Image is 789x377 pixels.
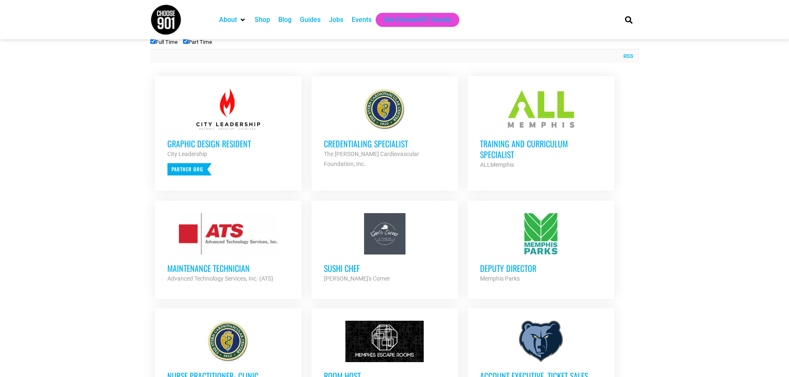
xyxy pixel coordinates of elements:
strong: Memphis Parks [480,275,520,282]
h3: Graphic Design Resident [167,138,289,149]
div: Search [622,13,635,26]
a: Jobs [329,15,343,25]
a: Deputy Director Memphis Parks [468,201,614,296]
strong: Advanced Technology Services, Inc. (ATS) [167,275,273,282]
strong: City Leadership [167,151,207,157]
a: Training and Curriculum Specialist ALLMemphis [468,76,614,182]
a: Sushi Chef [PERSON_NAME]'s Corner [311,201,458,296]
h3: Deputy Director [480,263,602,274]
input: Part Time [183,38,188,44]
nav: Main nav [215,13,611,27]
a: Graphic Design Resident City Leadership Partner Org [155,76,302,188]
h3: Maintenance Technician [167,263,289,274]
a: Guides [300,15,321,25]
a: Events [352,15,372,25]
label: Full Time [150,39,178,45]
a: Get Choose901 Emails [384,15,451,25]
h3: Credentialing Specialist [324,138,446,149]
strong: ALLMemphis [480,161,514,168]
a: About [219,15,237,25]
strong: [PERSON_NAME]'s Corner [324,275,390,282]
input: Full Time [150,38,156,44]
a: Credentialing Specialist The [PERSON_NAME] Cardiovascular Foundation, Inc. [311,76,458,181]
label: Part Time [183,39,212,45]
a: Blog [278,15,292,25]
a: Shop [255,15,270,25]
div: About [215,13,251,27]
h3: Sushi Chef [324,263,446,274]
a: RSS [619,52,633,60]
p: Partner Org [167,163,212,175]
a: Maintenance Technician Advanced Technology Services, Inc. (ATS) [155,201,302,296]
strong: The [PERSON_NAME] Cardiovascular Foundation, Inc. [324,151,419,167]
h3: Training and Curriculum Specialist [480,138,602,160]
